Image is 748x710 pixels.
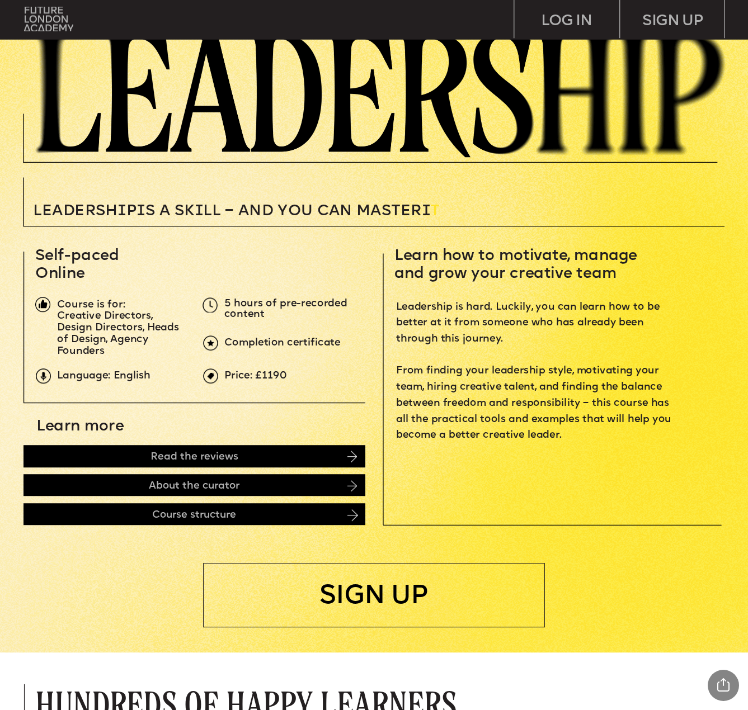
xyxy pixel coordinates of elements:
span: i [194,203,203,219]
img: image-d430bf59-61f2-4e83-81f2-655be665a85d.png [347,480,357,492]
img: upload-969c61fd-ea08-4d05-af36-d273f2608f5e.png [203,368,218,384]
span: Learn more [36,419,124,434]
span: Completion certificate [224,338,341,348]
span: i [421,203,430,219]
span: Learn how to motivate, manage and grow your creative team [394,249,641,282]
img: upload-6b0d0326-a6ce-441c-aac1-c2ff159b353e.png [203,335,218,351]
div: Share [708,670,739,701]
img: image-ebac62b4-e37e-4ca8-99fd-bb379c720805.png [347,509,357,521]
img: upload-5dcb7aea-3d7f-4093-a867-f0427182171d.png [203,297,218,313]
img: upload-9eb2eadd-7bf9-4b2b-b585-6dd8b9275b41.png [36,368,51,384]
p: T [33,203,559,219]
span: Self-paced [35,249,119,264]
img: image-1fa7eedb-a71f-428c-a033-33de134354ef.png [35,297,50,312]
span: i [117,203,126,219]
span: Course is for: [57,300,125,309]
span: 5 hours of pre-recorded content [224,299,350,319]
img: upload-bfdffa89-fac7-4f57-a443-c7c39906ba42.png [24,7,73,31]
span: Creative Directors, Design Directors, Heads of Design, Agency Founders [57,311,182,356]
img: image-14cb1b2c-41b0-4782-8715-07bdb6bd2f06.png [347,451,357,463]
span: Leadership is hard. Luckily, you can learn how to be better at it from someone who has already be... [396,302,674,441]
span: Language: English [57,371,150,381]
span: i [137,203,145,219]
span: Online [35,266,85,281]
span: Price: £1190 [224,371,287,381]
span: Leadersh p s a sk ll – and you can MASTER [33,203,430,219]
